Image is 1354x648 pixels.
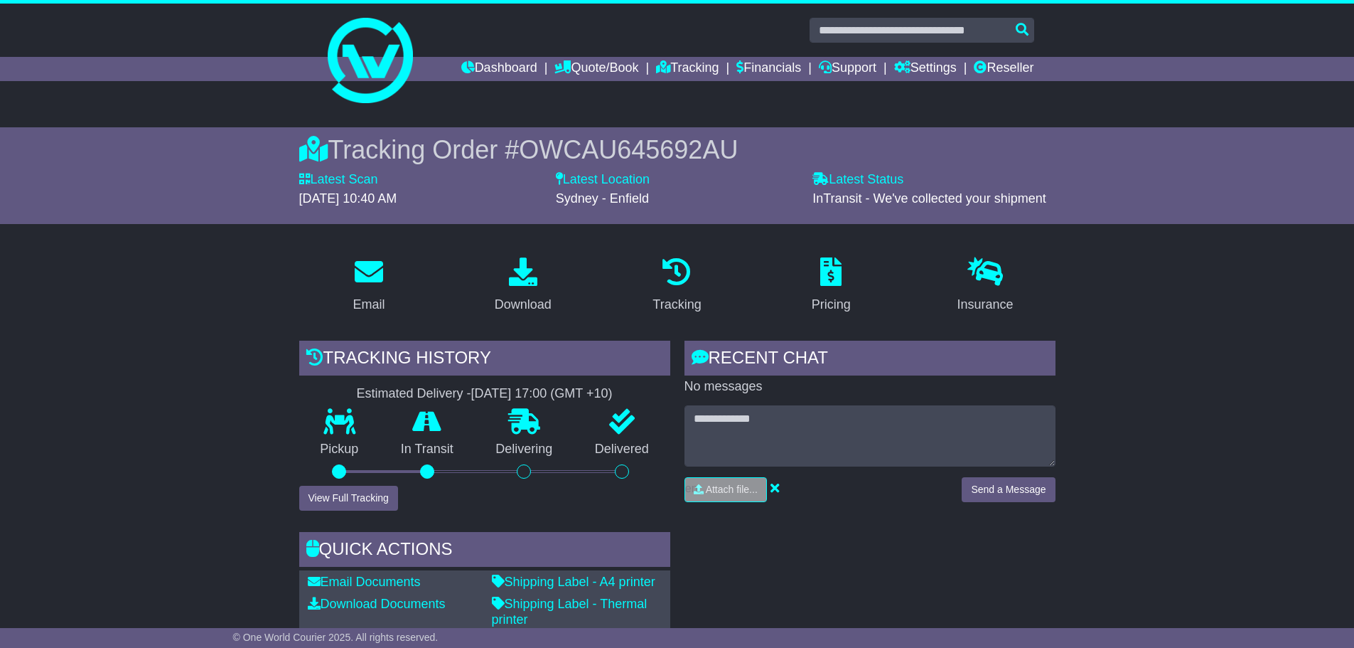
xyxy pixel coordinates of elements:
a: Reseller [974,57,1033,81]
a: Tracking [656,57,719,81]
a: Download Documents [308,597,446,611]
a: Shipping Label - Thermal printer [492,597,648,627]
a: Email Documents [308,575,421,589]
p: Delivering [475,442,574,457]
span: Sydney - Enfield [556,191,649,206]
a: Download [485,253,561,319]
a: Quote/Book [554,57,638,81]
span: InTransit - We've collected your shipment [812,191,1046,206]
span: © One World Courier 2025. All rights reserved. [233,632,439,643]
span: [DATE] 10:40 AM [299,191,397,206]
a: Shipping Label - A4 printer [492,575,655,589]
a: Tracking [643,253,710,319]
a: Settings [894,57,957,81]
div: RECENT CHAT [684,341,1055,379]
a: Insurance [948,253,1023,319]
label: Latest Status [812,172,903,188]
div: Quick Actions [299,532,670,570]
div: Insurance [957,295,1014,314]
p: In Transit [380,442,475,457]
span: OWCAU645692AU [519,135,738,164]
div: Email [353,295,385,314]
div: Estimated Delivery - [299,386,670,402]
div: Tracking Order # [299,134,1055,165]
div: Tracking [652,295,701,314]
a: Dashboard [461,57,537,81]
a: Financials [736,57,801,81]
p: Pickup [299,442,380,457]
div: Tracking history [299,341,670,379]
p: No messages [684,379,1055,395]
label: Latest Location [556,172,650,188]
label: Latest Scan [299,172,378,188]
button: View Full Tracking [299,486,398,511]
a: Email [343,253,394,319]
button: Send a Message [962,477,1055,502]
div: Download [495,295,552,314]
div: [DATE] 17:00 (GMT +10) [471,386,613,402]
div: Pricing [812,295,851,314]
a: Support [819,57,876,81]
p: Delivered [574,442,670,457]
a: Pricing [802,253,860,319]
